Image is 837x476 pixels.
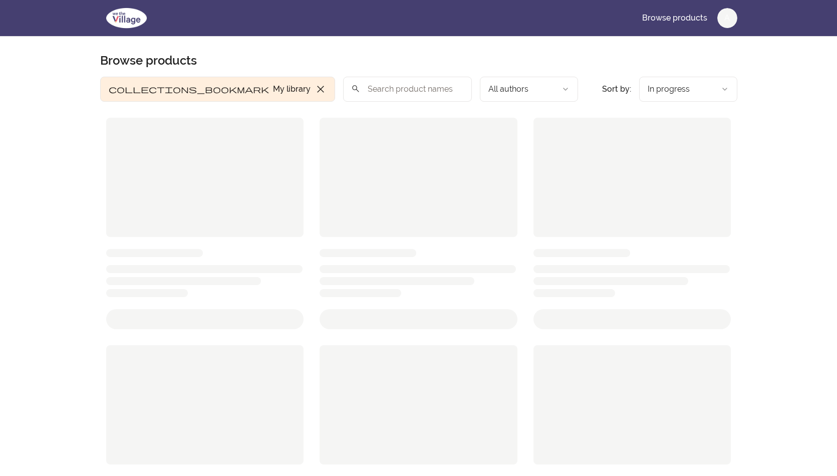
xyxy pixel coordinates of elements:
h2: Browse products [100,53,197,69]
span: search [351,82,360,96]
button: Filter by author [480,77,578,102]
span: Sort by: [602,84,631,94]
a: Browse products [634,6,715,30]
img: We The Village logo [100,6,153,30]
button: A [717,8,737,28]
input: Search product names [343,77,472,102]
span: collections_bookmark [109,83,269,95]
button: Filter by My library [100,77,335,102]
button: Product sort options [639,77,737,102]
span: close [315,83,327,95]
nav: Main [634,6,737,30]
